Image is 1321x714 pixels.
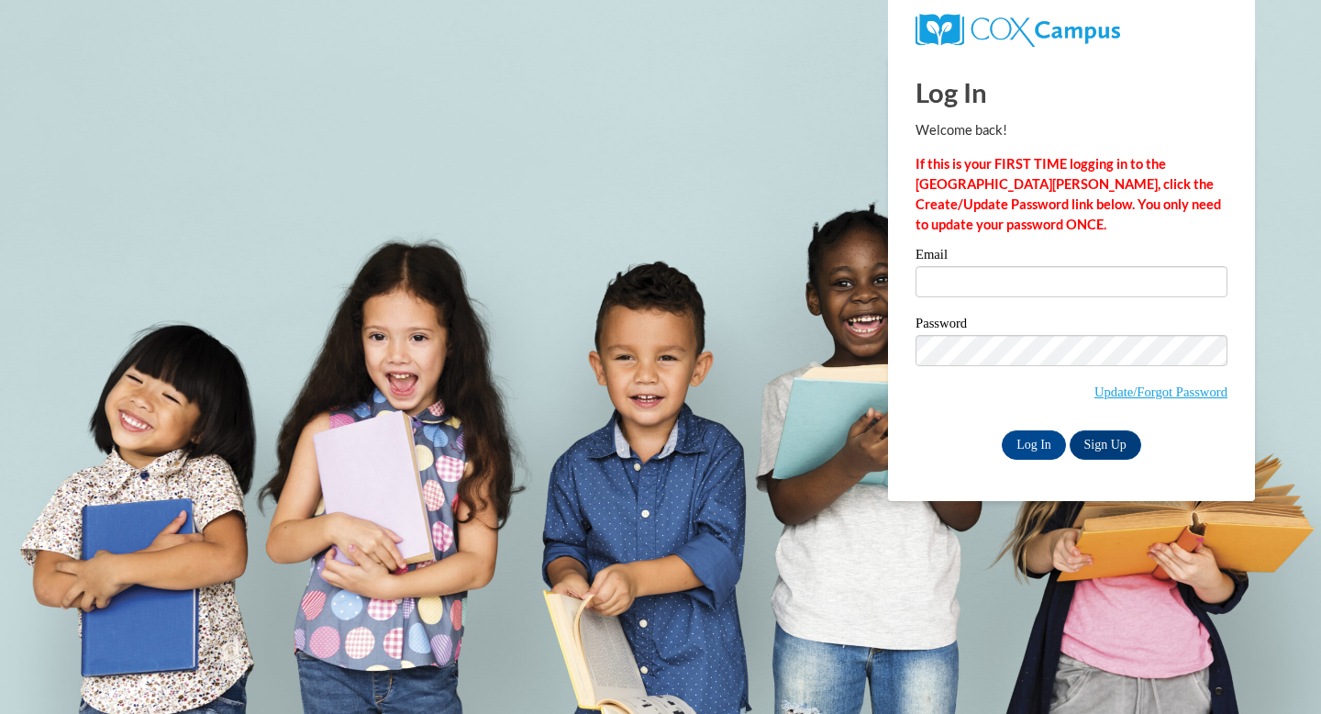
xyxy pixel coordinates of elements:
[916,156,1221,232] strong: If this is your FIRST TIME logging in to the [GEOGRAPHIC_DATA][PERSON_NAME], click the Create/Upd...
[916,317,1227,335] label: Password
[1070,430,1141,460] a: Sign Up
[1002,430,1066,460] input: Log In
[1094,385,1227,399] a: Update/Forgot Password
[916,248,1227,266] label: Email
[916,21,1120,37] a: COX Campus
[916,73,1227,111] h1: Log In
[916,14,1120,47] img: COX Campus
[916,120,1227,140] p: Welcome back!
